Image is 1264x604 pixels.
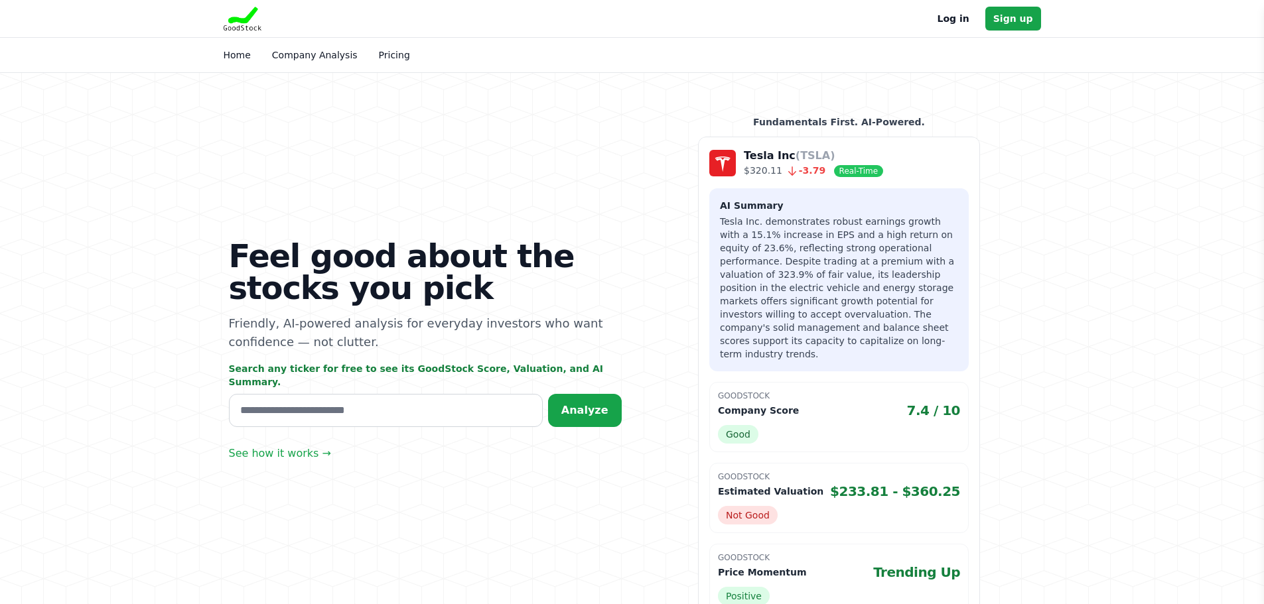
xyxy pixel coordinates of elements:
[698,115,980,129] p: Fundamentals First. AI-Powered.
[718,506,778,524] span: Not Good
[830,482,960,501] span: $233.81 - $360.25
[224,7,262,30] img: Goodstock Logo
[229,362,622,389] p: Search any ticker for free to see its GoodStock Score, Valuation, and AI Summary.
[224,50,251,60] a: Home
[985,7,1041,30] a: Sign up
[548,394,622,427] button: Analyze
[229,314,622,351] p: Friendly, AI-powered analysis for everyday investors who want confidence — not clutter.
[796,149,835,162] span: (TSLA)
[718,425,758,444] span: Good
[379,50,410,60] a: Pricing
[229,446,331,461] a: See how it works →
[782,165,825,176] span: -3.79
[720,199,958,212] h3: AI Summary
[938,11,969,27] a: Log in
[907,401,961,420] span: 7.4 / 10
[709,150,736,176] img: Company Logo
[718,485,823,498] p: Estimated Valuation
[718,391,960,401] p: GoodStock
[744,164,883,178] p: $320.11
[744,148,883,164] p: Tesla Inc
[718,404,799,417] p: Company Score
[718,566,806,579] p: Price Momentum
[229,240,622,304] h1: Feel good about the stocks you pick
[873,563,960,581] span: Trending Up
[834,165,883,177] span: Real-Time
[561,404,608,416] span: Analyze
[718,552,960,563] p: GoodStock
[272,50,358,60] a: Company Analysis
[718,471,960,482] p: GoodStock
[720,215,958,361] p: Tesla Inc. demonstrates robust earnings growth with a 15.1% increase in EPS and a high return on ...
